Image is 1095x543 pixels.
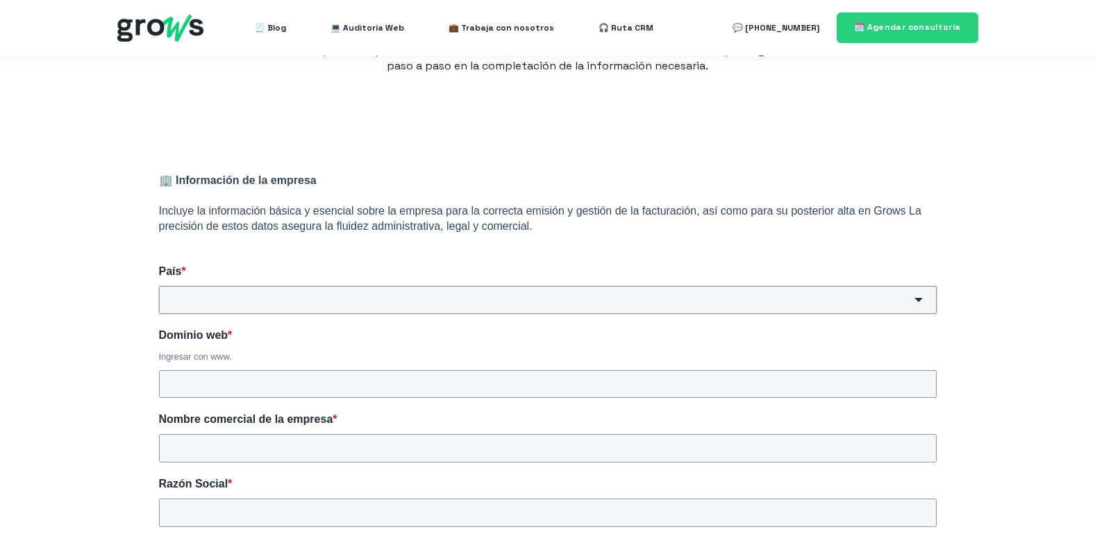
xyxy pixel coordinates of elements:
a: 🧾 Blog [255,14,286,42]
p: Incluye la información básica y esencial sobre la empresa para la correcta emisión y gestión de l... [159,203,937,234]
span: 🗓️ Agendar consultoría [854,22,961,33]
div: Ingresar con www. [159,351,937,363]
a: 💬 [PHONE_NUMBER] [733,14,819,42]
a: 🗓️ Agendar consultoría [837,12,978,42]
a: 🎧 Ruta CRM [599,14,653,42]
span: Razón Social [159,478,228,490]
a: 💻 Auditoría Web [331,14,404,42]
iframe: Chat Widget [1026,476,1095,543]
span: Dominio web [159,329,228,341]
strong: 🏢 Información de la empresa [159,174,317,186]
a: 💼 Trabaja con nosotros [449,14,554,42]
img: grows - hubspot [117,15,203,42]
span: Nombre comercial de la empresa [159,413,333,425]
span: País [159,265,182,277]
